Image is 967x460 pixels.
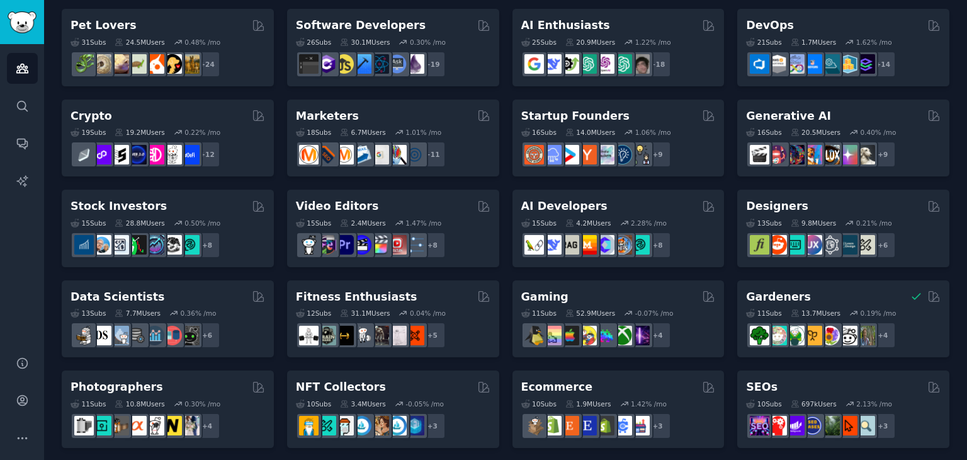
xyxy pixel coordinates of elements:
[296,379,386,395] h2: NFT Collectors
[317,235,336,255] img: editors
[340,38,390,47] div: 30.1M Users
[542,416,562,435] img: shopify
[194,322,220,348] div: + 6
[405,416,424,435] img: DigitalItems
[387,326,407,345] img: physicaltherapy
[71,38,106,47] div: 31 Sub s
[419,322,446,348] div: + 5
[750,54,769,74] img: azuredevops
[577,235,597,255] img: MistralAI
[856,219,892,227] div: 0.21 % /mo
[127,235,147,255] img: Trading
[856,54,875,74] img: PlatformEngineers
[860,128,896,137] div: 0.40 % /mo
[340,309,390,318] div: 31.1M Users
[521,128,557,137] div: 16 Sub s
[565,309,615,318] div: 52.9M Users
[340,400,386,408] div: 3.4M Users
[577,145,597,164] img: ycombinator
[127,416,147,435] img: SonyAlpha
[334,235,354,255] img: premiere
[869,322,896,348] div: + 4
[296,289,417,305] h2: Fitness Enthusiasts
[560,145,579,164] img: startup
[803,235,822,255] img: UXDesign
[74,326,94,345] img: MachineLearning
[110,326,129,345] img: statistics
[115,309,161,318] div: 7.7M Users
[299,416,319,435] img: NFTExchange
[299,145,319,164] img: content_marketing
[115,400,164,408] div: 10.8M Users
[405,219,441,227] div: 1.47 % /mo
[820,326,840,345] img: flowers
[370,416,389,435] img: CryptoArt
[521,379,593,395] h2: Ecommerce
[750,416,769,435] img: SEO_Digital_Marketing
[767,235,787,255] img: logodesign
[317,54,336,74] img: csharp
[71,400,106,408] div: 11 Sub s
[74,145,94,164] img: ethfinance
[162,416,182,435] img: Nikon
[791,400,837,408] div: 697k Users
[334,326,354,345] img: workout
[838,235,857,255] img: learndesign
[630,235,650,255] img: AIDevelopersSociety
[92,416,111,435] img: streetphotography
[145,326,164,345] img: analytics
[71,309,106,318] div: 13 Sub s
[296,400,331,408] div: 10 Sub s
[405,400,444,408] div: -0.05 % /mo
[521,38,557,47] div: 25 Sub s
[542,326,562,345] img: CozyGamers
[565,400,611,408] div: 1.9M Users
[194,413,220,439] div: + 4
[856,235,875,255] img: UX_Design
[767,416,787,435] img: TechSEO
[194,141,220,168] div: + 12
[352,235,371,255] img: VideoEditors
[524,416,544,435] img: dropship
[194,51,220,78] div: + 24
[92,145,111,164] img: 0xPolygon
[180,235,200,255] img: technicalanalysis
[410,309,446,318] div: 0.04 % /mo
[181,309,217,318] div: 0.36 % /mo
[577,54,597,74] img: chatgpt_promptDesign
[542,145,562,164] img: SaaS
[645,141,671,168] div: + 9
[746,309,781,318] div: 11 Sub s
[542,54,562,74] img: DeepSeek
[785,235,805,255] img: UI_Design
[387,145,407,164] img: MarketingResearch
[127,326,147,345] img: dataengineering
[334,145,354,164] img: AskMarketing
[71,198,167,214] h2: Stock Investors
[595,145,614,164] img: indiehackers
[521,400,557,408] div: 10 Sub s
[524,235,544,255] img: LangChain
[127,54,147,74] img: turtle
[162,326,182,345] img: datasets
[296,128,331,137] div: 18 Sub s
[791,38,837,47] div: 1.7M Users
[803,145,822,164] img: sdforall
[370,326,389,345] img: fitness30plus
[110,235,129,255] img: Forex
[317,326,336,345] img: GymMotivation
[856,326,875,345] img: GardenersWorld
[299,54,319,74] img: software
[521,18,610,33] h2: AI Enthusiasts
[74,54,94,74] img: herpetology
[184,400,220,408] div: 0.30 % /mo
[71,128,106,137] div: 19 Sub s
[340,128,386,137] div: 6.7M Users
[524,145,544,164] img: EntrepreneurRideAlong
[785,54,805,74] img: Docker_DevOps
[560,416,579,435] img: Etsy
[595,235,614,255] img: OpenSourceAI
[162,145,182,164] img: CryptoNews
[803,326,822,345] img: GardeningUK
[145,416,164,435] img: canon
